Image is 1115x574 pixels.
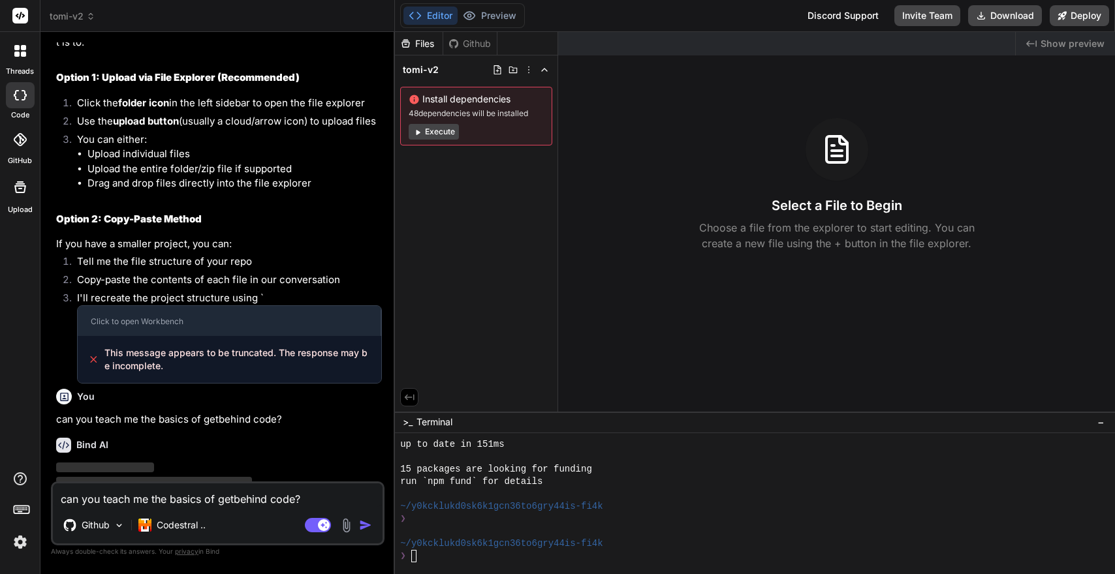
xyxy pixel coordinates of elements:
[77,390,95,403] h6: You
[6,66,34,77] label: threads
[11,110,29,121] label: code
[175,547,198,555] span: privacy
[409,108,544,119] span: 48 dependencies will be installed
[157,519,206,532] p: Codestral ..
[118,97,169,109] strong: folder icon
[968,5,1042,26] button: Download
[50,10,95,23] span: tomi-v2
[359,519,372,532] img: icon
[1041,37,1105,50] span: Show preview
[1095,412,1107,432] button: −
[400,463,592,476] span: 15 packages are looking for funding
[691,220,983,251] p: Choose a file from the explorer to start editing. You can create a new file using the + button in...
[409,93,544,106] span: Install dependencies
[138,519,151,532] img: Codestral 25.01
[67,273,382,291] li: Copy-paste the contents of each file in our conversation
[400,500,603,513] span: ~/y0kcklukd0sk6k1gcn36to6gry44is-fi4k
[339,518,354,533] img: attachment
[1097,415,1105,429] span: −
[403,415,413,429] span: >_
[416,415,452,429] span: Terminal
[82,519,110,532] p: Github
[67,291,382,384] li: I'll recreate the project structure using `
[409,124,459,140] button: Execute
[87,176,382,191] li: Drag and drop files directly into the file explorer
[403,7,458,25] button: Editor
[56,71,300,83] strong: Option 1: Upload via File Explorer (Recommended)
[400,476,542,488] span: run `npm fund` for details
[104,346,371,372] span: This message appears to be truncated. The response may be incomplete.
[87,147,382,162] li: Upload individual files
[67,114,382,132] li: Use the (usually a cloud/arrow icon) to upload files
[67,254,382,273] li: Tell me the file structure of your repo
[395,37,443,50] div: Files
[400,537,603,550] span: ~/y0kcklukd0sk6k1gcn36to6gry44is-fi4k
[87,162,382,177] li: Upload the entire folder/zip file if supported
[67,132,382,191] li: You can either:
[114,520,125,531] img: Pick Models
[800,5,887,26] div: Discord Support
[894,5,960,26] button: Invite Team
[56,462,154,472] span: ‌
[51,545,385,558] p: Always double-check its answers. Your in Bind
[400,550,405,562] span: ❯
[8,155,32,166] label: GitHub
[443,37,497,50] div: Github
[400,438,504,451] span: up to date in 151ms
[56,477,252,487] span: ‌
[56,412,382,427] p: can you teach me the basics of getbehind code?
[56,213,202,225] strong: Option 2: Copy-Paste Method
[458,7,522,25] button: Preview
[1050,5,1109,26] button: Deploy
[91,316,368,327] div: Click to open Workbench
[9,531,31,553] img: settings
[403,63,439,76] span: tomi-v2
[56,237,382,252] p: If you have a smaller project, you can:
[78,306,381,336] button: Click to open Workbench
[67,96,382,114] li: Click the in the left sidebar to open the file explorer
[772,196,902,215] h3: Select a File to Begin
[76,438,108,451] h6: Bind AI
[113,115,179,127] strong: upload button
[400,513,405,525] span: ❯
[8,204,33,215] label: Upload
